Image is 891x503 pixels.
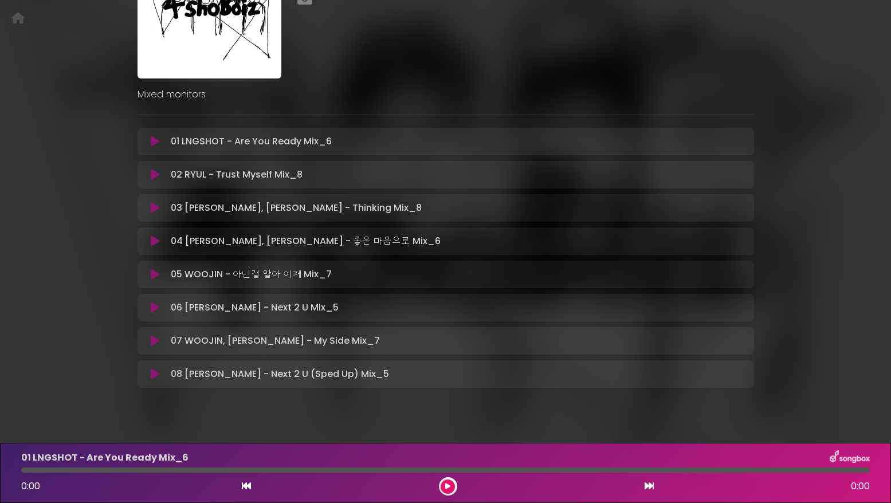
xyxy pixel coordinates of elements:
[171,301,339,315] p: 06 [PERSON_NAME] - Next 2 U Mix_5
[171,367,389,381] p: 08 [PERSON_NAME] - Next 2 U (Sped Up) Mix_5
[171,201,422,215] p: 03 [PERSON_NAME], [PERSON_NAME] - Thinking Mix_8
[171,135,332,148] p: 01 LNGSHOT - Are You Ready Mix_6
[138,88,754,101] p: Mixed monitors
[171,234,441,248] p: 04 [PERSON_NAME], [PERSON_NAME] - 좋은 마음으로 Mix_6
[171,268,332,281] p: 05 WOOJIN - 아닌걸 알아 이제 Mix_7
[171,334,380,348] p: 07 WOOJIN, [PERSON_NAME] - My Side Mix_7
[171,168,303,182] p: 02 RYUL - Trust Myself Mix_8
